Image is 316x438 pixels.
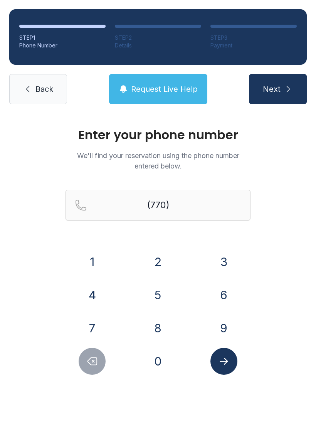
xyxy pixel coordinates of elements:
button: Submit lookup form [210,348,237,375]
button: 2 [145,248,171,275]
h1: Enter your phone number [66,129,250,141]
div: Details [115,42,201,49]
button: 5 [145,281,171,308]
button: Delete number [79,348,106,375]
input: Reservation phone number [66,190,250,221]
span: Request Live Help [131,84,198,94]
span: Back [35,84,53,94]
div: STEP 2 [115,34,201,42]
button: 4 [79,281,106,308]
button: 6 [210,281,237,308]
button: 1 [79,248,106,275]
button: 0 [145,348,171,375]
p: We'll find your reservation using the phone number entered below. [66,150,250,171]
div: STEP 1 [19,34,106,42]
button: 3 [210,248,237,275]
div: Payment [210,42,297,49]
button: 7 [79,315,106,342]
div: STEP 3 [210,34,297,42]
button: 8 [145,315,171,342]
div: Phone Number [19,42,106,49]
button: 9 [210,315,237,342]
span: Next [263,84,281,94]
